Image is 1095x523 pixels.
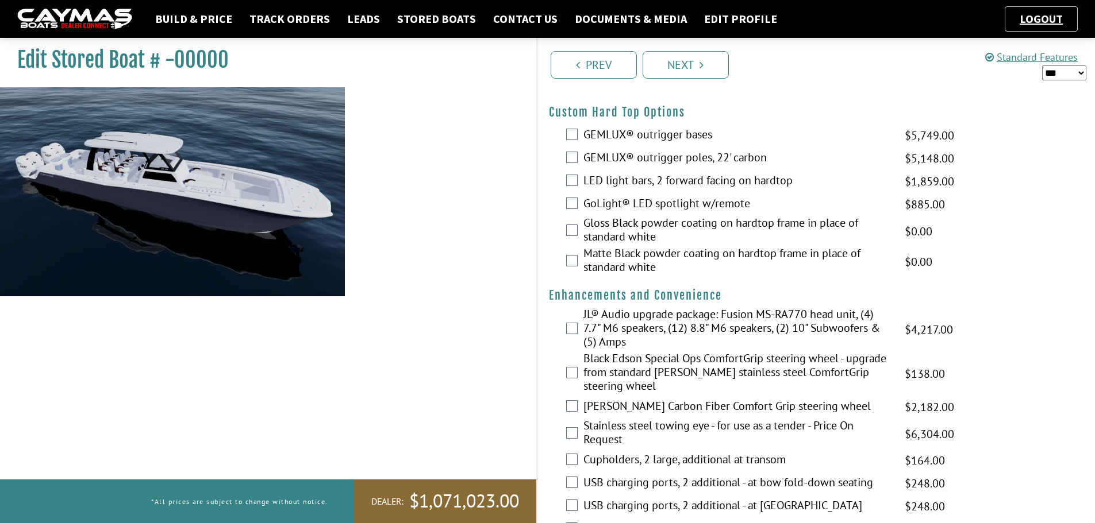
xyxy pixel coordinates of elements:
[583,419,890,449] label: Stainless steel towing eye - for use as a tender - Price On Request
[151,492,328,511] p: *All prices are subject to change without notice.
[583,475,890,492] label: USB charging ports, 2 additional - at bow fold-down seating
[583,246,890,277] label: Matte Black powder coating on hardtop frame in place of standard white
[583,452,890,469] label: Cupholders, 2 large, additional at transom
[905,150,954,167] span: $5,148.00
[583,127,890,144] label: GEMLUX® outrigger bases
[583,216,890,246] label: Gloss Black powder coating on hardtop frame in place of standard white
[985,51,1078,64] a: Standard Features
[905,321,953,338] span: $4,217.00
[409,489,519,513] span: $1,071,023.00
[583,196,890,213] label: GoLight® LED spotlight w/remote
[244,11,336,26] a: Track Orders
[487,11,563,26] a: Contact Us
[17,9,132,30] img: caymas-dealer-connect-2ed40d3bc7270c1d8d7ffb4b79bf05adc795679939227970def78ec6f6c03838.gif
[905,452,945,469] span: $164.00
[551,51,637,79] a: Prev
[341,11,386,26] a: Leads
[569,11,693,26] a: Documents & Media
[905,475,945,492] span: $248.00
[698,11,783,26] a: Edit Profile
[905,253,932,270] span: $0.00
[905,196,945,213] span: $885.00
[643,51,729,79] a: Next
[583,150,890,167] label: GEMLUX® outrigger poles, 22' carbon
[583,173,890,190] label: LED light bars, 2 forward facing on hardtop
[583,399,890,416] label: [PERSON_NAME] Carbon Fiber Comfort Grip steering wheel
[391,11,482,26] a: Stored Boats
[549,288,1084,303] h4: Enhancements and Convenience
[149,11,238,26] a: Build & Price
[905,365,945,382] span: $138.00
[549,105,1084,119] h4: Custom Hard Top Options
[905,425,954,443] span: $6,304.00
[17,47,508,73] h1: Edit Stored Boat # -00000
[1014,11,1069,26] a: Logout
[905,223,932,240] span: $0.00
[583,307,890,351] label: JL® Audio upgrade package: Fusion MS-RA770 head unit, (4) 7.7" M6 speakers, (12) 8.8" M6 speakers...
[354,479,536,523] a: Dealer:$1,071,023.00
[583,351,890,396] label: Black Edson Special Ops ComfortGrip steering wheel - upgrade from standard [PERSON_NAME] stainles...
[905,127,954,144] span: $5,749.00
[905,173,954,190] span: $1,859.00
[905,498,945,515] span: $248.00
[905,398,954,416] span: $2,182.00
[583,498,890,515] label: USB charging ports, 2 additional - at [GEOGRAPHIC_DATA]
[371,495,404,507] span: Dealer:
